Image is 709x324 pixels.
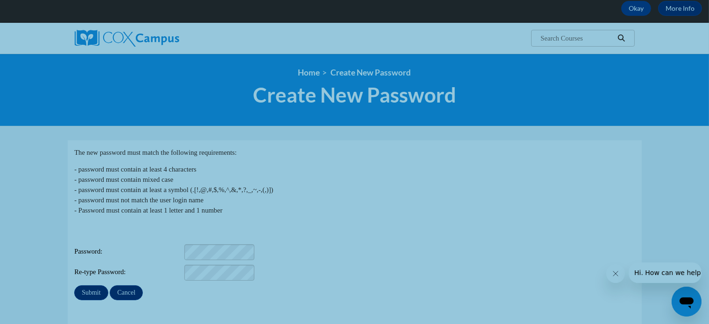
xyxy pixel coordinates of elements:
a: More Info [658,1,702,16]
input: Search Courses [540,33,614,44]
input: Cancel [110,285,143,300]
span: Re-type Password: [74,267,183,277]
a: Cox Campus [75,30,252,47]
span: Create New Password [253,83,456,107]
iframe: Close message [606,264,625,283]
input: Submit [74,285,108,300]
img: Cox Campus [75,30,179,47]
span: Password: [74,247,183,257]
button: Search [614,33,628,44]
button: Okay [621,1,651,16]
span: The new password must match the following requirements: [74,149,237,156]
a: Home [298,68,320,77]
span: Hi. How can we help? [6,7,76,14]
span: - password must contain at least 4 characters - password must contain mixed case - password must ... [74,165,273,214]
span: Create New Password [331,68,411,77]
iframe: Button to launch messaging window [672,287,702,317]
iframe: Message from company [629,262,702,283]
